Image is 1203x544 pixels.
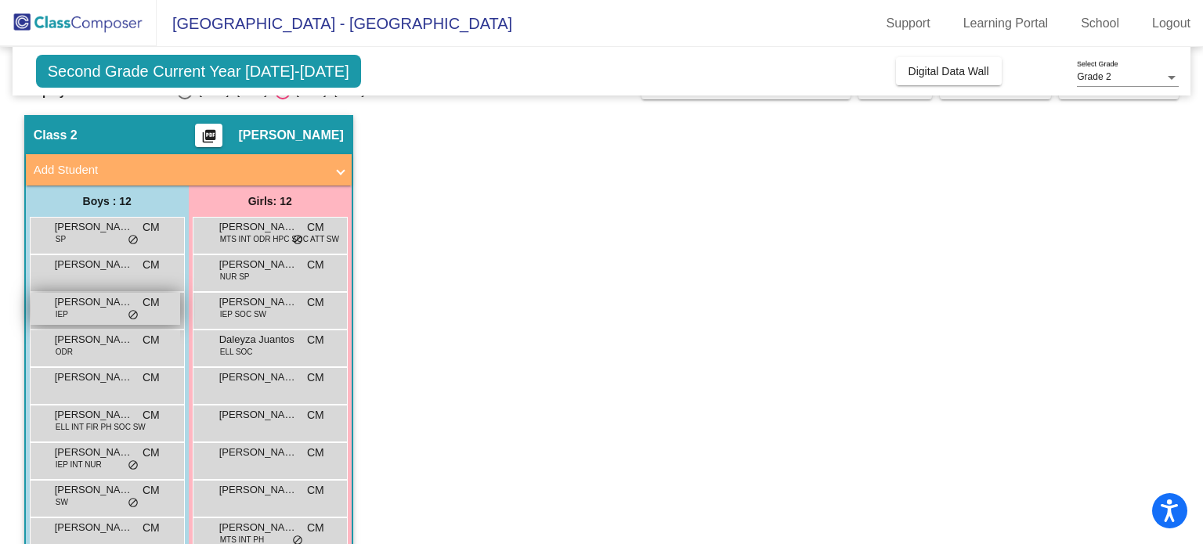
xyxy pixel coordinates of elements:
span: CM [307,520,324,536]
span: CM [307,219,324,236]
span: ODR [56,346,73,358]
span: CM [307,482,324,499]
span: Class 2 [34,128,78,143]
span: [PERSON_NAME] [PERSON_NAME] [55,257,133,272]
span: MTS INT ODR HPC SOC ATT SW [220,233,339,245]
span: CM [143,369,160,386]
span: [PERSON_NAME] [219,219,298,235]
span: NUR SP [220,271,250,283]
mat-expansion-panel-header: Add Student [26,154,352,186]
span: [PERSON_NAME] [219,445,298,460]
span: SP [56,233,66,245]
span: CM [143,445,160,461]
span: Digital Data Wall [909,65,989,77]
span: [GEOGRAPHIC_DATA] - [GEOGRAPHIC_DATA] [157,11,512,36]
span: Daleyza Juantos [219,332,298,348]
span: [PERSON_NAME] [219,294,298,310]
span: [PERSON_NAME] [55,332,133,348]
span: IEP SOC SW [220,308,266,320]
a: Learning Portal [951,11,1061,36]
span: [PERSON_NAME] [219,520,298,535]
span: CM [307,294,324,311]
span: do_not_disturb_alt [292,234,303,247]
span: CM [143,219,160,236]
span: CM [143,332,160,348]
span: Grade 2 [1077,71,1111,82]
span: [PERSON_NAME] [55,294,133,310]
span: do_not_disturb_alt [128,234,139,247]
span: [PERSON_NAME] [55,407,133,423]
button: Digital Data Wall [896,57,1002,85]
span: [PERSON_NAME] [219,482,298,498]
div: Girls: 12 [189,186,352,217]
span: CM [307,445,324,461]
div: Boys : 12 [26,186,189,217]
span: ELL SOC [220,346,253,358]
span: CM [307,369,324,386]
span: CM [307,407,324,423]
span: [PERSON_NAME] [55,369,133,385]
span: IEP [56,308,68,320]
span: ELL INT FIR PH SOC SW [56,421,146,433]
span: IEP INT NUR [56,459,102,470]
span: SW [56,496,68,508]
span: CM [307,257,324,273]
span: [PERSON_NAME] [55,482,133,498]
span: [PERSON_NAME] [238,128,343,143]
span: [PERSON_NAME] [55,520,133,535]
a: School [1068,11,1132,36]
span: [PERSON_NAME] [219,369,298,385]
span: [PERSON_NAME] [PERSON_NAME] [PERSON_NAME] [55,219,133,235]
a: Logout [1140,11,1203,36]
a: Support [874,11,943,36]
span: [PERSON_NAME] [219,407,298,423]
span: Second Grade Current Year [DATE]-[DATE] [36,55,361,88]
button: Print Students Details [195,124,222,147]
span: do_not_disturb_alt [128,309,139,322]
span: [PERSON_NAME] [55,445,133,460]
span: CM [143,294,160,311]
span: [PERSON_NAME] [219,257,298,272]
span: CM [307,332,324,348]
span: do_not_disturb_alt [128,497,139,510]
span: CM [143,520,160,536]
span: CM [143,407,160,423]
mat-icon: picture_as_pdf [200,128,219,150]
mat-panel-title: Add Student [34,161,325,179]
span: CM [143,482,160,499]
span: CM [143,257,160,273]
span: do_not_disturb_alt [128,459,139,472]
